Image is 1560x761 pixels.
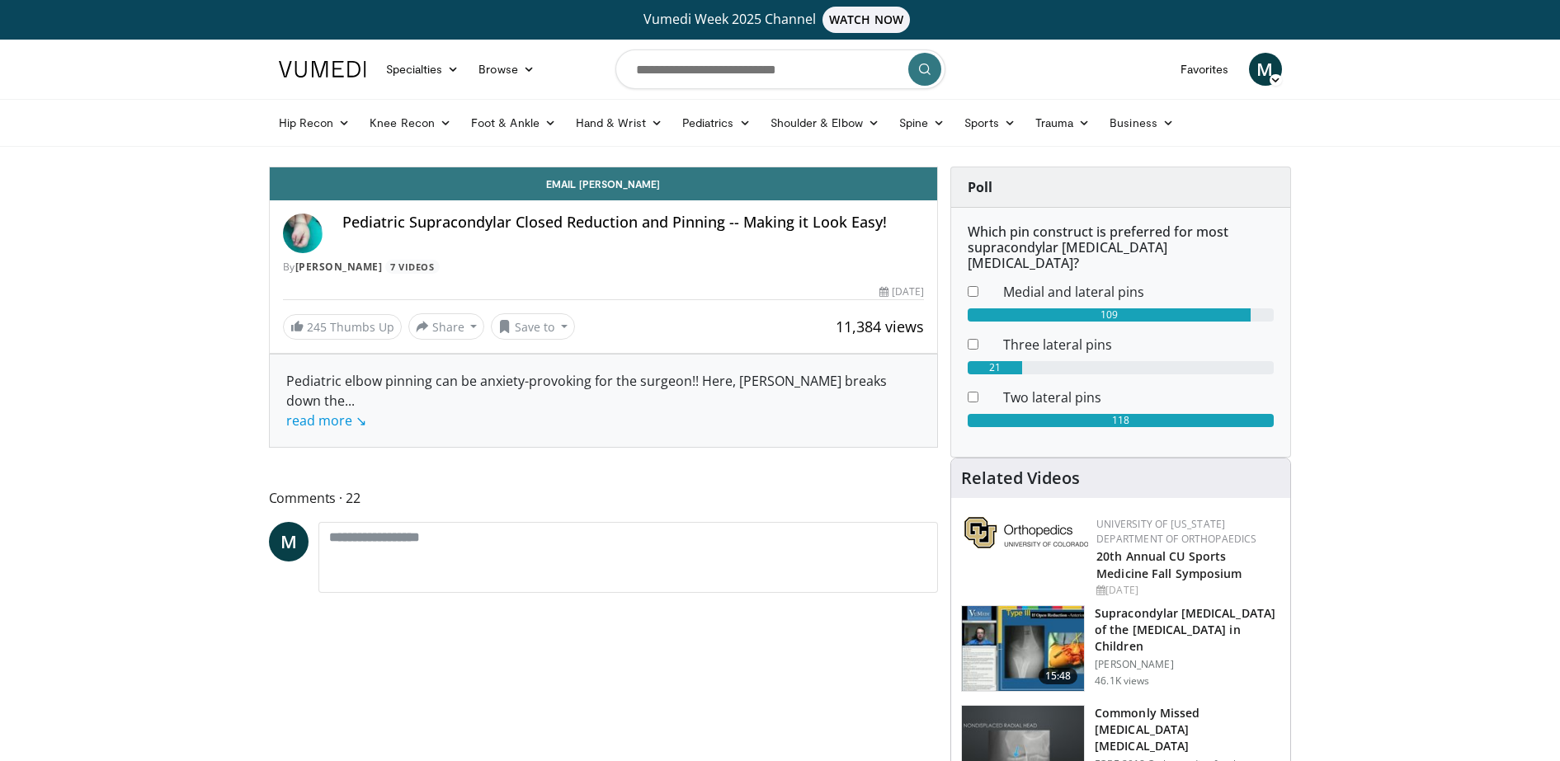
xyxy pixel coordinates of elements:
button: Save to [491,313,575,340]
h6: Which pin construct is preferred for most supracondylar [MEDICAL_DATA] [MEDICAL_DATA]? [968,224,1274,272]
a: Sports [954,106,1025,139]
div: By [283,260,925,275]
a: Shoulder & Elbow [761,106,889,139]
strong: Poll [968,178,992,196]
a: Favorites [1171,53,1239,86]
dd: Three lateral pins [991,335,1286,355]
h3: Supracondylar [MEDICAL_DATA] of the [MEDICAL_DATA] in Children [1095,605,1280,655]
a: Hip Recon [269,106,361,139]
h3: Commonly Missed [MEDICAL_DATA] [MEDICAL_DATA] [1095,705,1280,754]
a: Vumedi Week 2025 ChannelWATCH NOW [281,7,1280,33]
p: 46.1K views [1095,674,1149,688]
a: Pediatrics [672,106,761,139]
a: Spine [889,106,954,139]
div: [DATE] [1096,583,1277,598]
span: WATCH NOW [822,7,910,33]
img: 355603a8-37da-49b6-856f-e00d7e9307d3.png.150x105_q85_autocrop_double_scale_upscale_version-0.2.png [964,517,1088,548]
a: Foot & Ankle [461,106,566,139]
h4: Pediatric Supracondylar Closed Reduction and Pinning -- Making it Look Easy! [342,214,925,232]
img: VuMedi Logo [279,61,366,78]
a: 15:48 Supracondylar [MEDICAL_DATA] of the [MEDICAL_DATA] in Children [PERSON_NAME] 46.1K views [961,605,1280,693]
a: M [1249,53,1282,86]
span: 245 [307,319,327,335]
div: [DATE] [879,284,924,299]
a: 7 Videos [385,260,440,274]
a: 245 Thumbs Up [283,314,402,340]
a: Specialties [376,53,469,86]
a: Email [PERSON_NAME] [270,167,938,200]
a: Trauma [1025,106,1100,139]
a: Browse [469,53,544,86]
a: [PERSON_NAME] [295,260,383,274]
img: 07483a87-f7db-4b95-b01b-f6be0d1b3d91.150x105_q85_crop-smart_upscale.jpg [962,606,1084,692]
dd: Medial and lateral pins [991,282,1286,302]
a: Business [1100,106,1184,139]
span: 15:48 [1039,668,1078,684]
span: 11,384 views [836,317,924,336]
button: Share [408,313,485,340]
input: Search topics, interventions [615,49,945,89]
a: Hand & Wrist [566,106,672,139]
dd: Two lateral pins [991,388,1286,407]
span: Comments 22 [269,487,939,509]
h4: Related Videos [961,468,1080,488]
a: M [269,522,309,561]
a: read more ↘ [286,411,366,430]
a: Knee Recon [360,106,461,139]
p: [PERSON_NAME] [1095,658,1280,671]
a: 20th Annual CU Sports Medicine Fall Symposium [1096,548,1242,581]
div: 118 [968,414,1274,427]
div: Pediatric elbow pinning can be anxiety-provoking for the surgeon!! Here, [PERSON_NAME] breaks dow... [286,371,921,430]
a: University of [US_STATE] Department of Orthopaedics [1096,517,1256,546]
div: 21 [968,361,1022,374]
img: Avatar [283,214,323,253]
div: 109 [968,308,1251,322]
